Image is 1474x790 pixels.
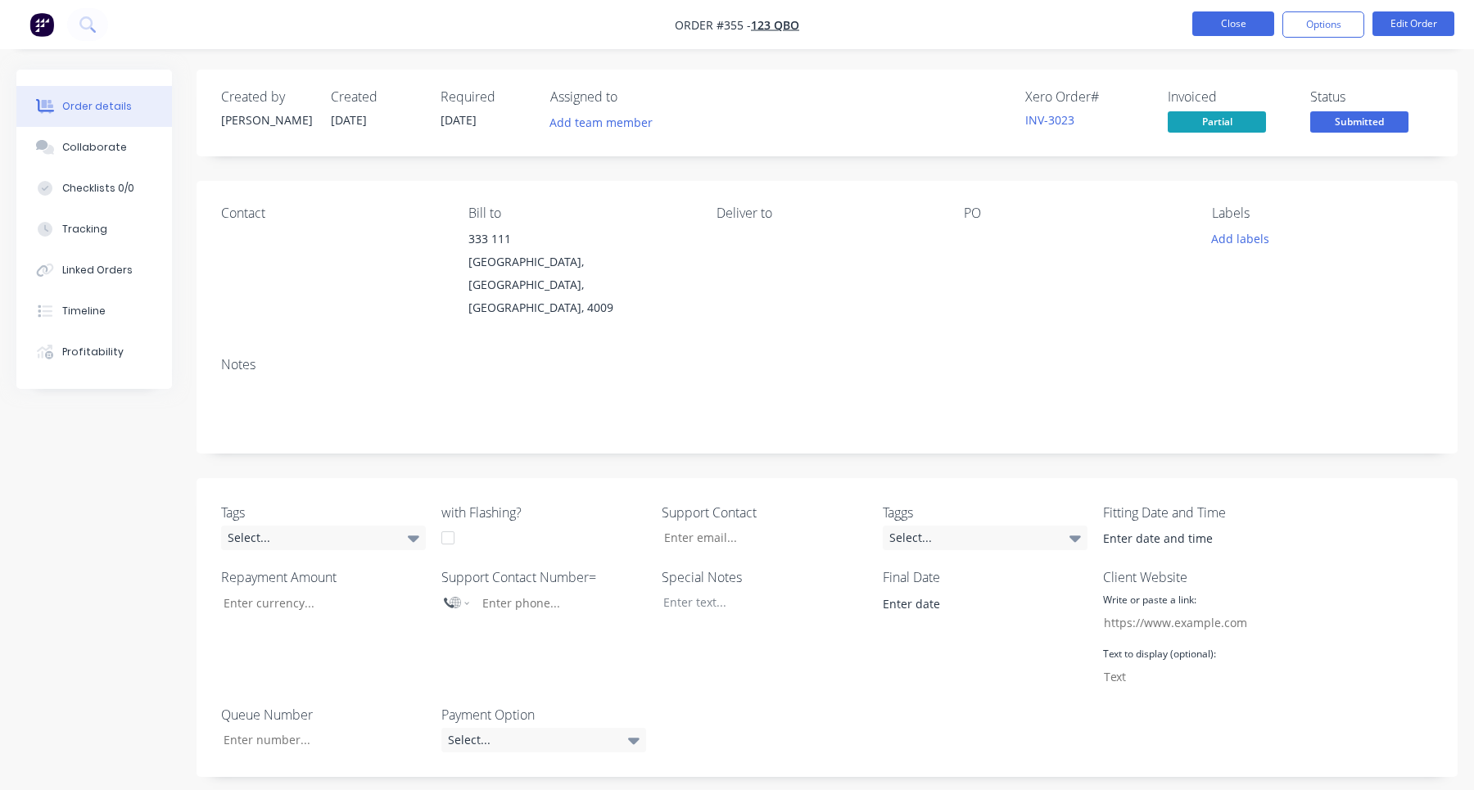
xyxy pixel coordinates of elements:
div: Labels [1212,205,1433,221]
button: Close [1192,11,1274,36]
a: 123 QBO [751,17,799,33]
button: Timeline [16,291,172,332]
div: [PERSON_NAME] [221,111,311,129]
label: Support Contact Number= [441,567,646,587]
div: Deliver to [717,205,938,221]
img: Factory [29,12,54,37]
button: Edit Order [1372,11,1454,36]
label: Queue Number [221,705,426,725]
div: Assigned to [550,89,714,105]
span: Submitted [1310,111,1408,132]
div: Select... [883,526,1087,550]
button: Add team member [550,111,662,133]
label: Payment Option [441,705,646,725]
div: 333 111[GEOGRAPHIC_DATA], [GEOGRAPHIC_DATA], [GEOGRAPHIC_DATA], 4009 [468,228,690,319]
div: Order details [62,99,132,114]
div: Invoiced [1168,89,1291,105]
div: Required [441,89,531,105]
input: Enter email... [650,526,866,550]
div: Collaborate [62,140,127,155]
button: Order details [16,86,172,127]
button: Tracking [16,209,172,250]
span: [DATE] [441,112,477,128]
div: Timeline [62,304,106,318]
input: Enter phone... [481,594,632,612]
label: Taggs [883,503,1087,522]
div: Status [1310,89,1433,105]
label: Support Contact [662,503,866,522]
input: Enter date and time [1092,526,1295,551]
div: Notes [221,357,1433,372]
div: Select... [221,526,426,550]
input: Enter date [871,591,1075,616]
button: Add team member [541,111,662,133]
label: Special Notes [662,567,866,587]
div: [GEOGRAPHIC_DATA], [GEOGRAPHIC_DATA], [GEOGRAPHIC_DATA], 4009 [468,251,690,319]
a: INV-3023 [1025,112,1074,128]
span: Partial [1168,111,1266,132]
label: Client Website [1103,567,1308,587]
button: Profitability [16,332,172,372]
label: Write or paste a link: [1103,593,1196,607]
label: Tags [221,503,426,522]
button: Checklists 0/0 [16,168,172,209]
div: Select... [441,728,646,752]
input: Enter number... [210,728,426,752]
div: Bill to [468,205,690,221]
div: Contact [221,205,442,221]
button: Add labels [1202,228,1277,250]
label: Repayment Amount [221,567,426,587]
div: Created by [221,89,311,105]
input: Enter currency... [210,590,426,615]
label: Final Date [883,567,1087,587]
div: Profitability [62,345,124,359]
div: Linked Orders [62,263,133,278]
button: Submitted [1310,111,1408,136]
button: Collaborate [16,127,172,168]
input: https://www.example.com [1095,610,1290,634]
div: Created [331,89,421,105]
div: Tracking [62,222,107,237]
button: Options [1282,11,1364,38]
div: Checklists 0/0 [62,181,134,196]
input: Text [1095,665,1290,689]
span: [DATE] [331,112,367,128]
div: PO [964,205,1185,221]
label: with Flashing? [441,503,646,522]
button: Linked Orders [16,250,172,291]
div: 333 111 [468,228,690,251]
label: Text to display (optional): [1103,647,1216,661]
span: Order #355 - [675,17,751,33]
div: Xero Order # [1025,89,1148,105]
label: Fitting Date and Time [1103,503,1308,522]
